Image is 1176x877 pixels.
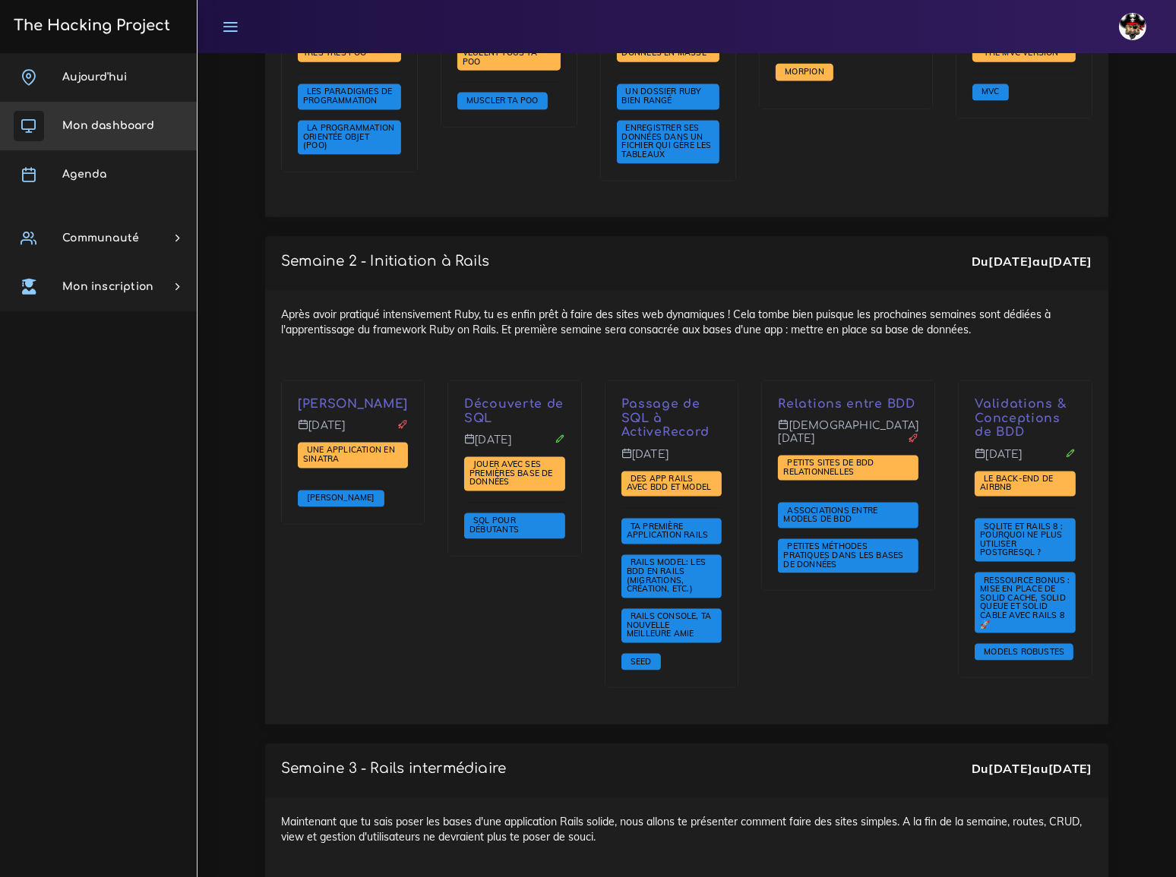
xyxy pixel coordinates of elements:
span: Communauté [62,232,139,244]
div: Après avoir pratiqué intensivement Ruby, tu es enfin prêt à faire des sites web dynamiques ! Cela... [265,291,1108,724]
span: MVC [978,86,1004,96]
p: [DATE] [298,419,408,443]
span: Une application en Sinatra [303,444,395,464]
span: Les paradigmes de programmation [303,86,393,106]
span: Petites méthodes pratiques dans les bases de données [783,541,903,569]
img: avatar [1119,13,1146,40]
p: [DEMOGRAPHIC_DATA][DATE] [778,419,918,456]
p: Semaine 2 - Initiation à Rails [281,253,489,270]
span: SQL pour débutants [469,515,523,535]
p: [PERSON_NAME] [298,397,408,412]
a: Un dossier Ruby bien rangé [622,87,701,106]
span: Le Back-end de Airbnb [980,473,1053,493]
span: Aujourd'hui [62,71,127,83]
h3: The Hacking Project [9,17,170,34]
a: Enregistrer ses données dans un fichier qui gère les tableaux [622,123,712,160]
strong: [DATE] [1048,254,1092,269]
span: Mon dashboard [62,120,154,131]
a: Muscler ta POO [463,96,542,106]
span: [PERSON_NAME] [303,492,379,503]
span: Mon inscription [62,281,153,292]
div: Du au [972,760,1092,778]
span: SQLite et Rails 8 : Pourquoi ne plus utiliser PostgreSQL ? [980,521,1063,558]
div: Du au [972,253,1092,270]
span: Ressource Bonus : Mise en place de Solid Cache, Solid Queue et Solid Cable avec Rails 8 🚀 [980,575,1070,629]
span: Morpion [781,66,827,77]
span: Mini jeu - il veulent tous ta POO [463,38,537,66]
span: Seed [627,656,656,667]
span: Muscler ta POO [463,95,542,106]
span: Agenda [62,169,106,180]
p: Passage de SQL à ActiveRecord [621,397,722,440]
a: Les paradigmes de programmation [303,87,393,106]
p: [DATE] [975,448,1076,472]
a: MVC [978,87,1004,97]
strong: [DATE] [988,761,1032,776]
span: Rails Console, ta nouvelle meilleure amie [627,610,712,639]
span: Ta première application Rails [627,521,713,541]
span: Rails Model: les BDD en Rails (migrations, création, etc.) [627,557,706,594]
span: La Programmation Orientée Objet (POO) [303,122,394,150]
span: Petits sites de BDD relationnelles [783,457,874,477]
span: Des app Rails avec BDD et Model [627,473,716,493]
span: Jouer avec ses premières base de données [469,459,553,487]
a: Morpion [781,67,827,77]
p: Validations & Conceptions de BDD [975,397,1076,440]
p: Semaine 3 - Rails intermédiaire [281,760,506,777]
p: Relations entre BDD [778,397,918,412]
strong: [DATE] [988,254,1032,269]
a: La Programmation Orientée Objet (POO) [303,123,394,151]
strong: [DATE] [1048,761,1092,776]
span: Enregistrer ses données dans un fichier qui gère les tableaux [622,122,712,159]
p: Découverte de SQL [464,397,565,426]
span: Associations entre models de BDD [783,505,877,525]
p: [DATE] [464,434,565,458]
span: Un dossier Ruby bien rangé [622,86,701,106]
span: Models robustes [980,646,1068,657]
p: [DATE] [621,448,722,472]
